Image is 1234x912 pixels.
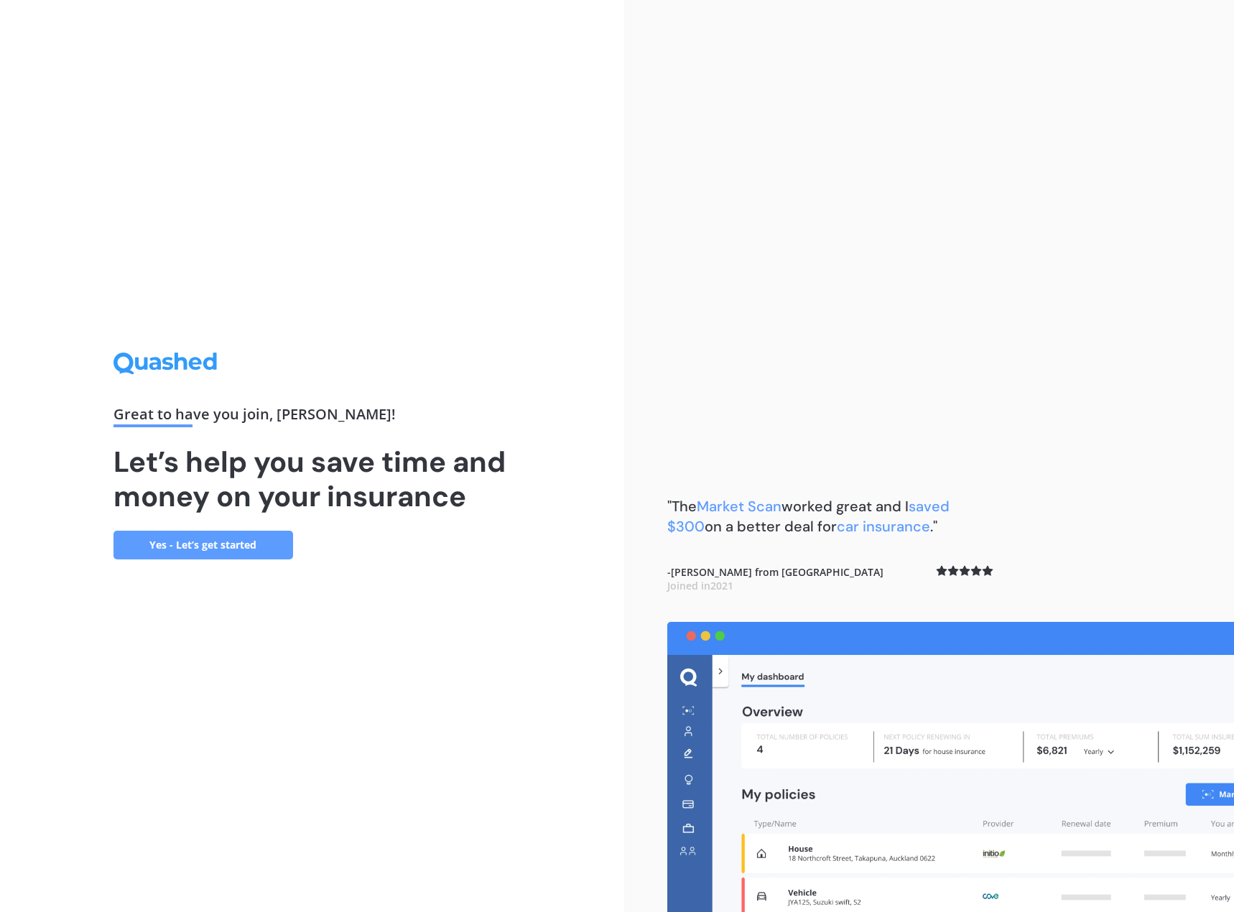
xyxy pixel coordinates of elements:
span: Joined in 2021 [667,579,733,592]
div: Great to have you join , [PERSON_NAME] ! [113,407,511,427]
h1: Let’s help you save time and money on your insurance [113,445,511,513]
img: dashboard.webp [667,622,1234,912]
b: - [PERSON_NAME] from [GEOGRAPHIC_DATA] [667,565,883,593]
span: car insurance [837,517,930,536]
span: saved $300 [667,497,950,536]
a: Yes - Let’s get started [113,531,293,559]
b: "The worked great and I on a better deal for ." [667,497,950,536]
span: Market Scan [697,497,781,516]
